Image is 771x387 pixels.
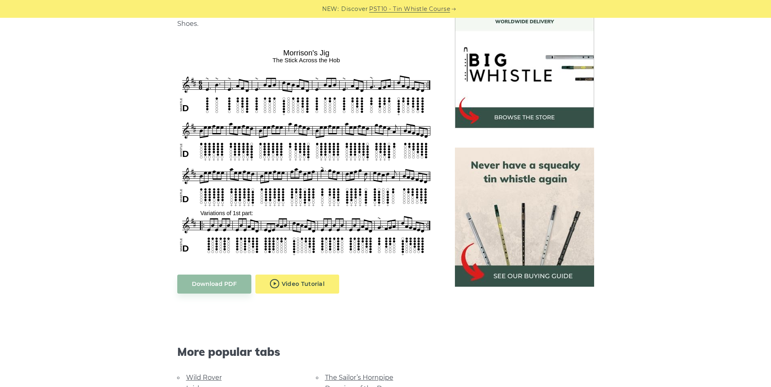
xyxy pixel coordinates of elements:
a: Video Tutorial [255,275,340,294]
a: Wild Rover [186,374,222,381]
img: tin whistle buying guide [455,148,594,287]
img: Morrison's Jig Tin Whistle Tabs & Sheet Music [177,46,435,258]
span: NEW: [322,4,339,14]
a: PST10 - Tin Whistle Course [369,4,450,14]
a: Download PDF [177,275,251,294]
span: More popular tabs [177,345,435,359]
a: The Sailor’s Hornpipe [325,374,393,381]
span: Discover [341,4,368,14]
